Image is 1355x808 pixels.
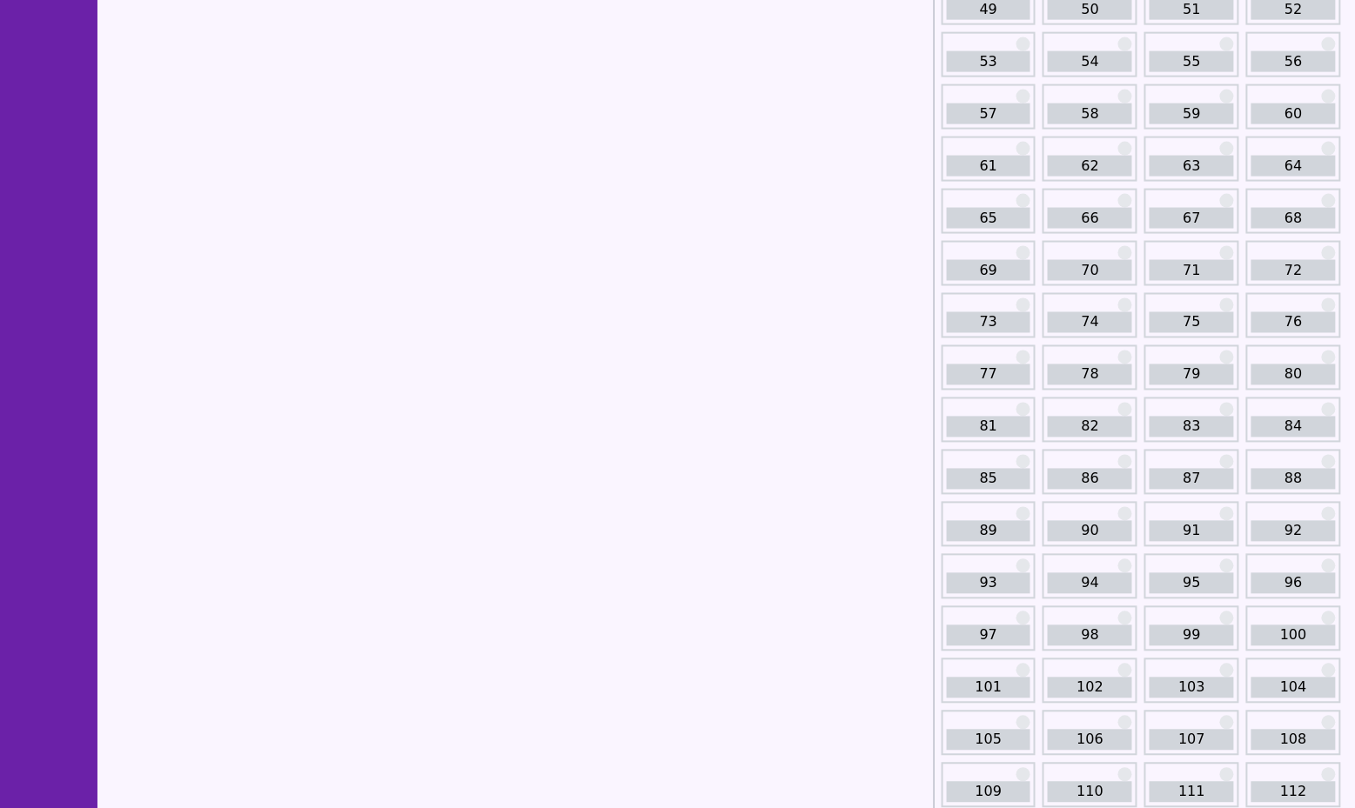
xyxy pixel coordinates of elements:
a: 75 [1150,312,1234,333]
a: 97 [947,625,1031,646]
a: 85 [947,469,1031,490]
a: 77 [947,364,1031,385]
a: 91 [1150,521,1234,542]
a: 78 [1048,364,1132,385]
a: 105 [947,730,1031,751]
a: 74 [1048,312,1132,333]
a: 90 [1048,521,1132,542]
a: 65 [947,208,1031,229]
a: 76 [1251,312,1336,333]
a: 69 [947,260,1031,281]
a: 96 [1251,573,1336,594]
a: 100 [1251,625,1336,646]
a: 54 [1048,51,1132,72]
a: 108 [1251,730,1336,751]
a: 98 [1048,625,1132,646]
a: 64 [1251,156,1336,177]
a: 83 [1150,417,1234,437]
a: 81 [947,417,1031,437]
a: 112 [1251,782,1336,803]
a: 56 [1251,51,1336,72]
a: 55 [1150,51,1234,72]
a: 60 [1251,104,1336,124]
a: 70 [1048,260,1132,281]
a: 106 [1048,730,1132,751]
a: 103 [1150,678,1234,698]
a: 88 [1251,469,1336,490]
a: 58 [1048,104,1132,124]
a: 92 [1251,521,1336,542]
a: 107 [1150,730,1234,751]
a: 104 [1251,678,1336,698]
a: 99 [1150,625,1234,646]
a: 53 [947,51,1031,72]
a: 68 [1251,208,1336,229]
a: 62 [1048,156,1132,177]
a: 63 [1150,156,1234,177]
a: 72 [1251,260,1336,281]
a: 86 [1048,469,1132,490]
a: 66 [1048,208,1132,229]
a: 93 [947,573,1031,594]
a: 59 [1150,104,1234,124]
a: 84 [1251,417,1336,437]
a: 73 [947,312,1031,333]
a: 89 [947,521,1031,542]
a: 87 [1150,469,1234,490]
a: 95 [1150,573,1234,594]
a: 102 [1048,678,1132,698]
a: 94 [1048,573,1132,594]
a: 80 [1251,364,1336,385]
a: 57 [947,104,1031,124]
a: 109 [947,782,1031,803]
a: 82 [1048,417,1132,437]
a: 79 [1150,364,1234,385]
a: 67 [1150,208,1234,229]
a: 111 [1150,782,1234,803]
a: 61 [947,156,1031,177]
a: 101 [947,678,1031,698]
a: 71 [1150,260,1234,281]
a: 110 [1048,782,1132,803]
